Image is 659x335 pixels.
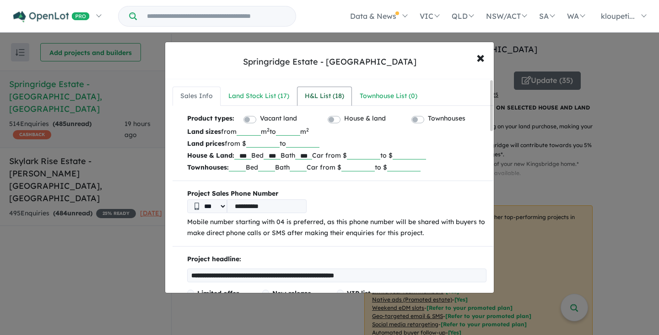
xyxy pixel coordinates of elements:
[347,289,371,297] span: VIP list
[305,91,344,102] div: H&L List ( 18 )
[180,91,213,102] div: Sales Info
[428,113,465,124] label: Townhouses
[306,126,309,133] sup: 2
[194,203,199,210] img: Phone icon
[187,151,234,159] b: House & Land:
[267,126,270,133] sup: 2
[187,127,221,136] b: Land sizes
[476,47,485,67] span: ×
[197,289,239,297] span: Limited offer
[187,139,225,148] b: Land prices
[187,217,486,239] p: Mobile number starting with 04 is preferred, as this phone number will be shared with buyers to m...
[260,113,297,124] label: Vacant land
[13,11,90,22] img: Openlot PRO Logo White
[228,91,289,102] div: Land Stock List ( 17 )
[187,113,234,126] b: Product types:
[272,289,311,297] span: New release
[187,137,486,149] p: from $ to
[187,126,486,137] p: from m to m
[187,188,486,199] b: Project Sales Phone Number
[347,289,395,312] span: (only available via promotion):
[360,91,417,102] div: Townhouse List ( 0 )
[187,254,486,265] p: Project headline:
[187,161,486,173] p: Bed Bath Car from $ to $
[601,11,635,21] span: kloupeti...
[243,56,416,68] div: Springridge Estate - [GEOGRAPHIC_DATA]
[187,149,486,161] p: Bed Bath Car from $ to $
[187,163,229,171] b: Townhouses:
[139,6,294,26] input: Try estate name, suburb, builder or developer
[344,113,386,124] label: House & land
